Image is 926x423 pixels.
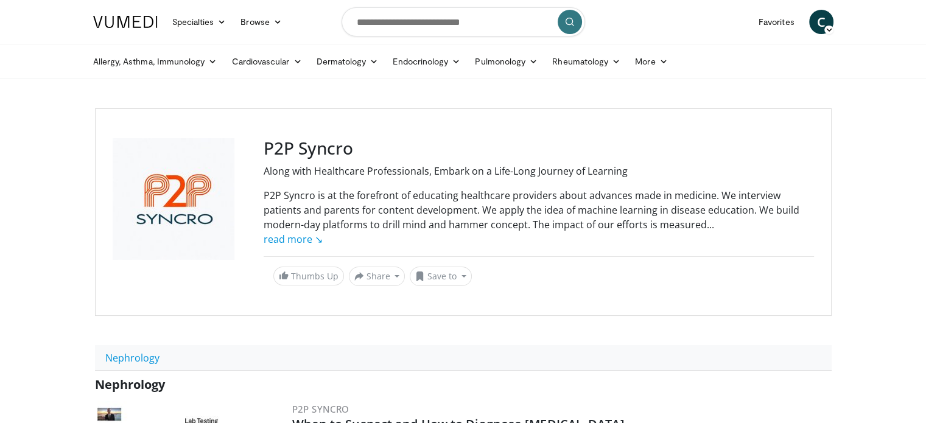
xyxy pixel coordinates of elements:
span: ... [264,218,714,246]
a: Pulmonology [468,49,545,74]
span: Nephrology [95,376,165,393]
a: Specialties [165,10,234,34]
h3: P2P Syncro [264,138,814,159]
img: VuMedi Logo [93,16,158,28]
button: Share [349,267,405,286]
a: Thumbs Up [273,267,344,285]
a: C [809,10,833,34]
a: Endocrinology [385,49,468,74]
a: Nephrology [95,345,170,371]
a: Dermatology [309,49,386,74]
p: Along with Healthcare Professionals, Embark on a Life-Long Journey of Learning [264,164,814,178]
a: Cardiovascular [224,49,309,74]
a: Allergy, Asthma, Immunology [86,49,225,74]
a: Favorites [751,10,802,34]
a: More [628,49,675,74]
a: Rheumatology [545,49,628,74]
button: Save to [410,267,472,286]
a: P2P Syncro [292,403,349,415]
input: Search topics, interventions [342,7,585,37]
a: read more ↘ [264,232,323,246]
div: P2P Syncro is at the forefront of educating healthcare providers about advances made in medicine.... [264,188,814,246]
a: Browse [233,10,289,34]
